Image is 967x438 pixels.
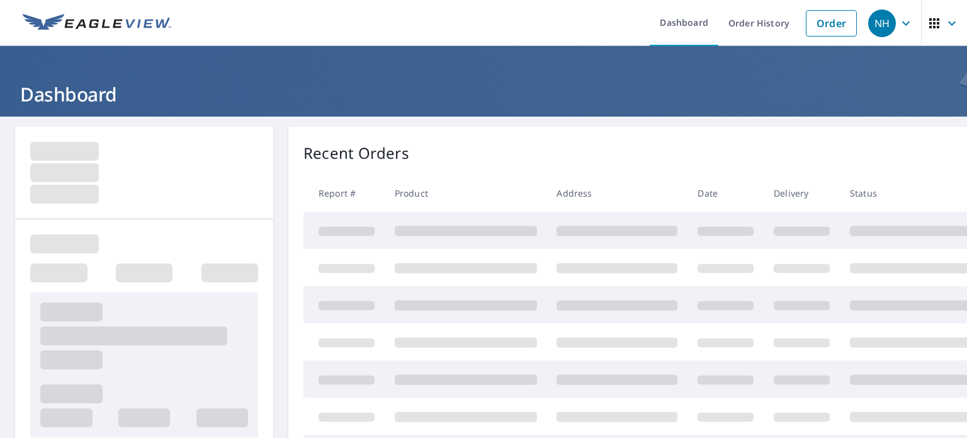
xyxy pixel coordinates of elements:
[385,175,547,212] th: Product
[546,175,687,212] th: Address
[764,175,840,212] th: Delivery
[687,175,764,212] th: Date
[806,10,857,37] a: Order
[868,9,896,37] div: NH
[23,14,171,33] img: EV Logo
[15,81,952,107] h1: Dashboard
[303,175,385,212] th: Report #
[303,142,409,164] p: Recent Orders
